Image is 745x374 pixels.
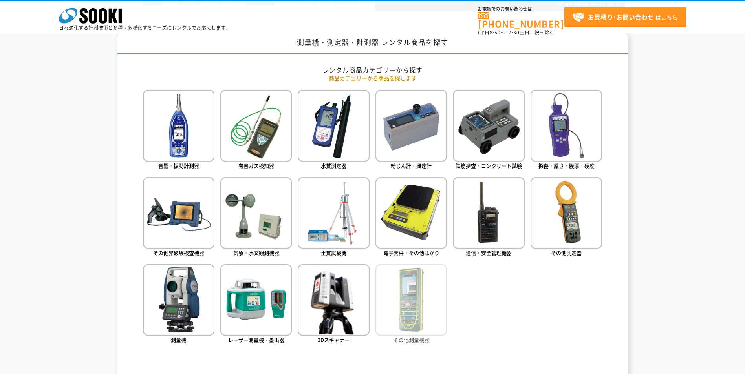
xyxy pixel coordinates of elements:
[220,177,292,249] img: 気象・水文観測機器
[228,336,284,343] span: レーザー測量機・墨出器
[490,29,501,36] span: 8:50
[453,177,524,249] img: 通信・安全管理機器
[220,177,292,258] a: 気象・水文観測機器
[143,177,214,258] a: その他非破壊検査機器
[233,249,279,256] span: 気象・水文観測機器
[453,177,524,258] a: 通信・安全管理機器
[531,90,602,161] img: 探傷・厚さ・膜厚・硬度
[158,162,199,169] span: 音響・振動計測器
[321,249,346,256] span: 土質試験機
[375,264,447,336] img: その他測量機器
[531,177,602,249] img: その他測定器
[238,162,274,169] span: 有害ガス検知器
[551,249,582,256] span: その他測定器
[453,90,524,171] a: 鉄筋探査・コンクリート試験
[572,11,677,23] span: はこちら
[171,336,186,343] span: 測量機
[143,74,602,82] p: 商品カテゴリーから商品を探します
[375,264,447,345] a: その他測量機器
[375,177,447,249] img: 電子天秤・その他はかり
[383,249,439,256] span: 電子天秤・その他はかり
[143,177,214,249] img: その他非破壊検査機器
[117,33,628,54] h1: 測量機・測定器・計測器 レンタル商品を探す
[531,177,602,258] a: その他測定器
[220,90,292,161] img: 有害ガス検知器
[531,90,602,171] a: 探傷・厚さ・膜厚・硬度
[375,90,447,171] a: 粉じん計・風速計
[298,177,369,249] img: 土質試験機
[298,264,369,345] a: 3Dスキャナー
[478,7,564,11] span: お電話でのお問い合わせは
[456,162,522,169] span: 鉄筋探査・コンクリート試験
[588,12,654,22] strong: お見積り･お問い合わせ
[375,90,447,161] img: 粉じん計・風速計
[298,90,369,161] img: 水質測定器
[298,264,369,336] img: 3Dスキャナー
[538,162,595,169] span: 探傷・厚さ・膜厚・硬度
[394,336,429,343] span: その他測量機器
[143,90,214,171] a: 音響・振動計測器
[478,12,564,28] a: [PHONE_NUMBER]
[298,90,369,171] a: 水質測定器
[375,177,447,258] a: 電子天秤・その他はかり
[143,264,214,336] img: 測量機
[220,264,292,345] a: レーザー測量機・墨出器
[59,25,231,30] p: 日々進化する計測技術と多種・多様化するニーズにレンタルでお応えします。
[466,249,512,256] span: 通信・安全管理機器
[505,29,520,36] span: 17:30
[318,336,350,343] span: 3Dスキャナー
[391,162,432,169] span: 粉じん計・風速計
[220,264,292,336] img: レーザー測量機・墨出器
[453,90,524,161] img: 鉄筋探査・コンクリート試験
[220,90,292,171] a: 有害ガス検知器
[143,66,602,74] h2: レンタル商品カテゴリーから探す
[143,264,214,345] a: 測量機
[564,7,686,27] a: お見積り･お問い合わせはこちら
[143,90,214,161] img: 音響・振動計測器
[298,177,369,258] a: 土質試験機
[153,249,204,256] span: その他非破壊検査機器
[321,162,346,169] span: 水質測定器
[478,29,556,36] span: (平日 ～ 土日、祝日除く)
